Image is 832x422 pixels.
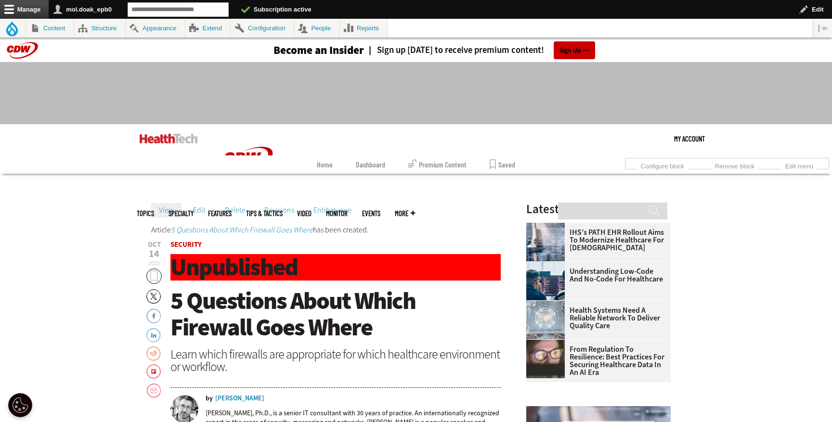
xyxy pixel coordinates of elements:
[526,268,665,283] a: Understanding Low-Code and No-Code for Healthcare
[364,46,544,55] a: Sign up [DATE] to receive premium content!
[526,262,565,300] img: Coworkers coding
[526,301,565,339] img: Healthcare networking
[711,160,758,170] a: Remove block
[146,249,162,259] span: 14
[526,229,665,252] a: IHS’s PATH EHR Rollout Aims to Modernize Healthcare for [DEMOGRAPHIC_DATA]
[674,124,705,153] div: User menu
[326,210,348,217] a: MonITor
[356,155,385,174] a: Dashboard
[526,340,565,378] img: woman wearing glasses looking at healthcare data on screen
[297,210,312,217] a: Video
[554,41,595,59] a: Sign Up
[137,210,154,217] span: Topics
[126,19,185,38] a: Appearance
[395,210,415,217] span: More
[8,393,32,417] div: Cookie Settings
[148,259,160,267] span: 2025
[781,160,817,170] a: Edit menu
[8,393,32,417] button: Open Preferences
[813,19,832,38] button: Vertical orientation
[339,19,387,38] a: Reports
[526,223,565,261] img: Electronic health records
[212,188,285,198] a: CDW
[140,134,198,143] img: Home
[526,345,665,376] a: From Regulation to Resilience: Best Practices for Securing Healthcare Data in an AI Era
[26,19,74,38] a: Content
[171,225,313,235] a: 5 Questions About Which Firewall Goes Where
[273,45,364,56] h3: Become an Insider
[170,240,202,249] a: Security
[231,19,293,38] a: Configuration
[317,155,333,174] a: Home
[170,285,416,343] span: 5 Questions About Which Firewall Goes Where
[146,241,162,248] span: Oct
[526,203,671,215] h3: Latest Articles
[490,155,515,174] a: Saved
[637,160,688,170] a: Configure block
[208,210,232,217] a: Features
[237,45,364,56] a: Become an Insider
[246,210,283,217] a: Tips & Tactics
[526,223,570,230] a: Electronic health records
[151,226,501,234] div: Status message
[526,262,570,269] a: Coworkers coding
[212,124,285,195] img: Home
[362,210,380,217] a: Events
[526,307,665,330] a: Health Systems Need a Reliable Network To Deliver Quality Care
[206,395,213,402] span: by
[526,301,570,308] a: Healthcare networking
[408,155,467,174] a: Premium Content
[294,19,339,38] a: People
[526,340,570,347] a: woman wearing glasses looking at healthcare data on screen
[674,124,705,153] a: My Account
[169,210,194,217] span: Specialty
[170,254,501,281] h1: Unpublished
[215,395,264,402] a: [PERSON_NAME]
[185,19,231,38] a: Extend
[170,348,501,373] div: Learn which firewalls are appropriate for which healthcare environment or workflow.
[74,19,125,38] a: Structure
